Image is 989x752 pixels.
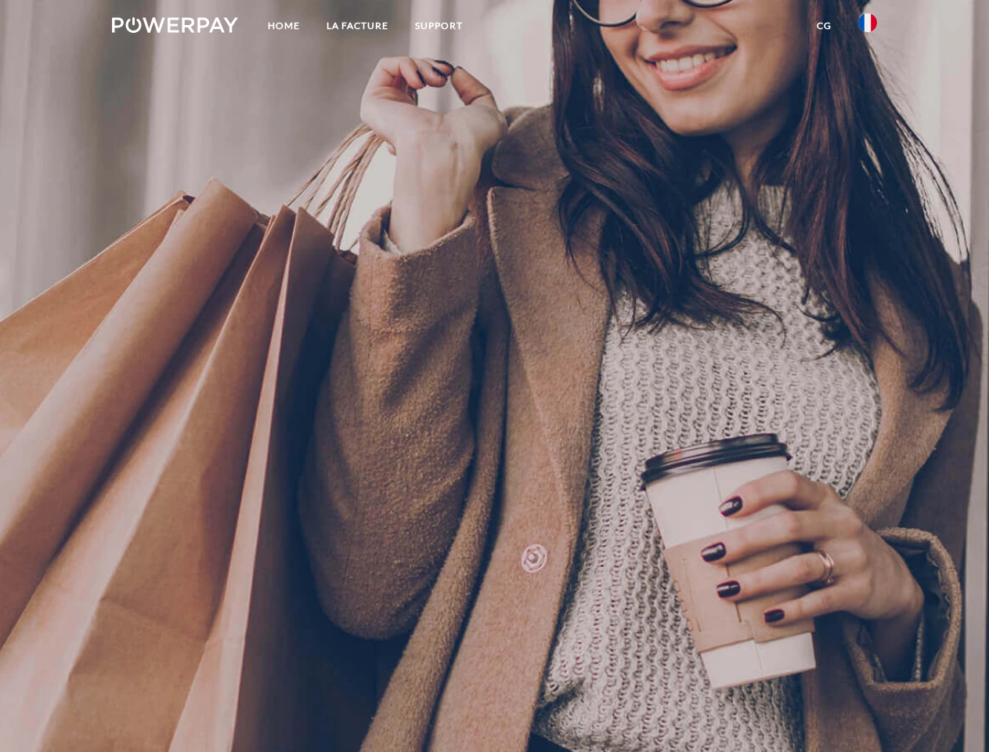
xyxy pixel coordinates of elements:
[402,12,476,40] a: Support
[254,12,313,40] a: Home
[112,17,238,33] img: logo-powerpay-white.svg
[803,12,845,40] a: CG
[858,13,877,32] img: fr
[313,12,402,40] a: LA FACTURE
